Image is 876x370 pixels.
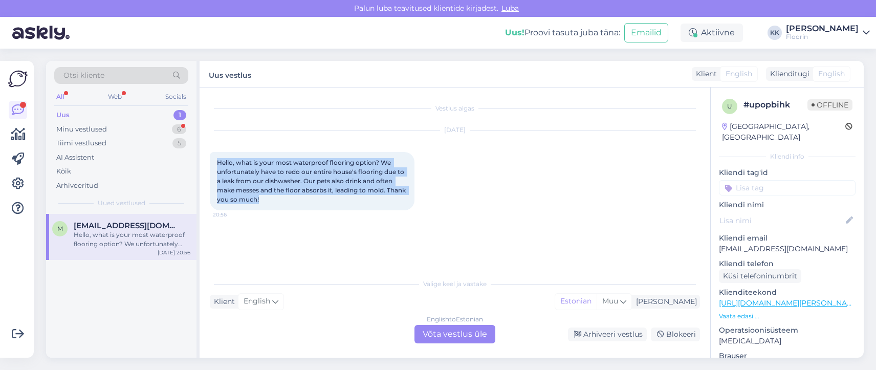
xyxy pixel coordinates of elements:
[719,312,856,321] p: Vaata edasi ...
[743,99,807,111] div: # upopbihk
[719,200,856,210] p: Kliendi nimi
[213,211,251,219] span: 20:56
[505,27,620,39] div: Proovi tasuta juba täna:
[719,180,856,195] input: Lisa tag
[719,287,856,298] p: Klienditeekond
[722,121,845,143] div: [GEOGRAPHIC_DATA], [GEOGRAPHIC_DATA]
[786,25,859,33] div: [PERSON_NAME]
[786,25,870,41] a: [PERSON_NAME]Floorin
[818,69,845,79] span: English
[498,4,522,13] span: Luba
[173,110,186,120] div: 1
[63,70,104,81] span: Otsi kliente
[427,315,483,324] div: English to Estonian
[719,233,856,244] p: Kliendi email
[57,225,63,232] span: m
[692,69,717,79] div: Klient
[719,167,856,178] p: Kliendi tag'id
[651,328,700,341] div: Blokeeri
[217,159,407,203] span: Hello, what is your most waterproof flooring option? We unfortunately have to redo our entire hou...
[786,33,859,41] div: Floorin
[209,67,251,81] label: Uus vestlus
[210,279,700,289] div: Valige keel ja vastake
[8,69,28,89] img: Askly Logo
[719,298,860,308] a: [URL][DOMAIN_NAME][PERSON_NAME]
[632,296,697,307] div: [PERSON_NAME]
[210,296,235,307] div: Klient
[158,249,190,256] div: [DATE] 20:56
[555,294,597,309] div: Estonian
[74,230,190,249] div: Hello, what is your most waterproof flooring option? We unfortunately have to redo our entire hou...
[768,26,782,40] div: KK
[56,110,70,120] div: Uus
[568,328,647,341] div: Arhiveeri vestlus
[244,296,270,307] span: English
[98,199,145,208] span: Uued vestlused
[719,336,856,346] p: [MEDICAL_DATA]
[414,325,495,343] div: Võta vestlus üle
[719,325,856,336] p: Operatsioonisüsteem
[807,99,852,111] span: Offline
[56,124,107,135] div: Minu vestlused
[210,104,700,113] div: Vestlus algas
[505,28,524,37] b: Uus!
[210,125,700,135] div: [DATE]
[727,102,732,110] span: u
[719,258,856,269] p: Kliendi telefon
[726,69,752,79] span: English
[719,244,856,254] p: [EMAIL_ADDRESS][DOMAIN_NAME]
[681,24,743,42] div: Aktiivne
[163,90,188,103] div: Socials
[719,152,856,161] div: Kliendi info
[172,124,186,135] div: 6
[74,221,180,230] span: maellebeck.may@gmail.com
[56,138,106,148] div: Tiimi vestlused
[56,153,94,163] div: AI Assistent
[54,90,66,103] div: All
[719,351,856,361] p: Brauser
[624,23,668,42] button: Emailid
[719,269,801,283] div: Küsi telefoninumbrit
[56,181,98,191] div: Arhiveeritud
[56,166,71,177] div: Kõik
[766,69,809,79] div: Klienditugi
[172,138,186,148] div: 5
[602,296,618,306] span: Muu
[719,215,844,226] input: Lisa nimi
[106,90,124,103] div: Web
